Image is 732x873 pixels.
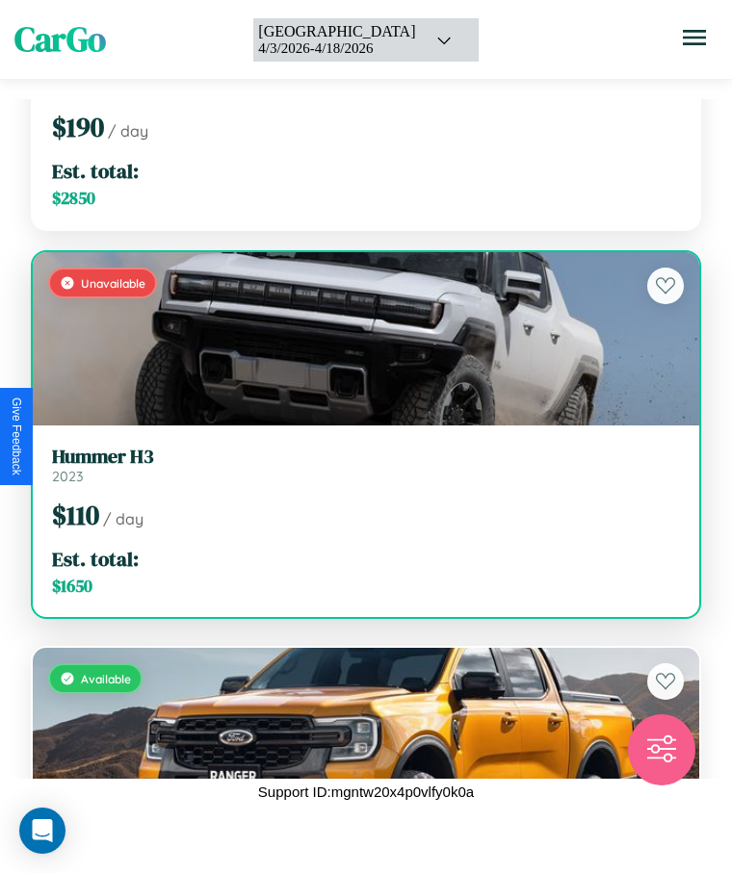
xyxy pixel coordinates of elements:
[10,398,23,475] div: Give Feedback
[81,672,131,686] span: Available
[52,187,95,210] span: $ 2850
[52,497,99,533] span: $ 110
[258,23,415,40] div: [GEOGRAPHIC_DATA]
[14,16,106,63] span: CarGo
[258,779,474,805] p: Support ID: mgntw20x4p0vlfy0k0a
[258,40,415,57] div: 4 / 3 / 2026 - 4 / 18 / 2026
[52,575,92,598] span: $ 1650
[103,509,144,528] span: / day
[108,121,148,141] span: / day
[19,808,65,854] div: Open Intercom Messenger
[52,109,104,145] span: $ 190
[52,468,84,485] span: 2023
[81,276,145,291] span: Unavailable
[52,545,139,573] span: Est. total:
[52,445,680,485] a: Hummer H32023
[52,157,139,185] span: Est. total:
[52,445,680,468] h3: Hummer H3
